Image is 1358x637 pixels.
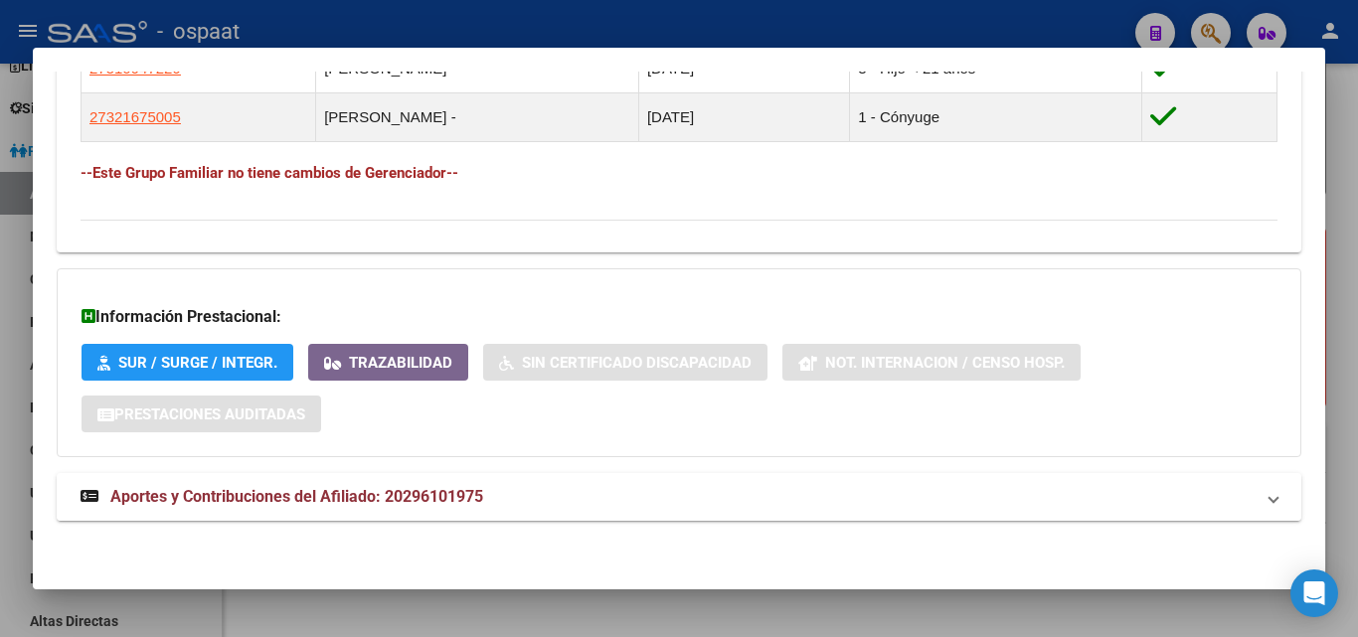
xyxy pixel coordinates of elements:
button: SUR / SURGE / INTEGR. [82,344,293,381]
span: Aportes y Contribuciones del Afiliado: 20296101975 [110,487,483,506]
span: Sin Certificado Discapacidad [522,354,752,372]
span: Not. Internacion / Censo Hosp. [825,354,1065,372]
span: 27321675005 [89,108,181,125]
td: 1 - Cónyuge [850,93,1141,142]
button: Not. Internacion / Censo Hosp. [782,344,1081,381]
span: SUR / SURGE / INTEGR. [118,354,277,372]
td: [DATE] [638,93,849,142]
span: Trazabilidad [349,354,452,372]
td: [PERSON_NAME] - [316,93,639,142]
div: Open Intercom Messenger [1290,569,1338,617]
button: Sin Certificado Discapacidad [483,344,767,381]
h3: Información Prestacional: [82,305,1276,329]
mat-expansion-panel-header: Aportes y Contribuciones del Afiliado: 20296101975 [57,473,1301,521]
h4: --Este Grupo Familiar no tiene cambios de Gerenciador-- [81,162,1277,184]
button: Trazabilidad [308,344,468,381]
button: Prestaciones Auditadas [82,396,321,432]
span: Prestaciones Auditadas [114,405,305,423]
